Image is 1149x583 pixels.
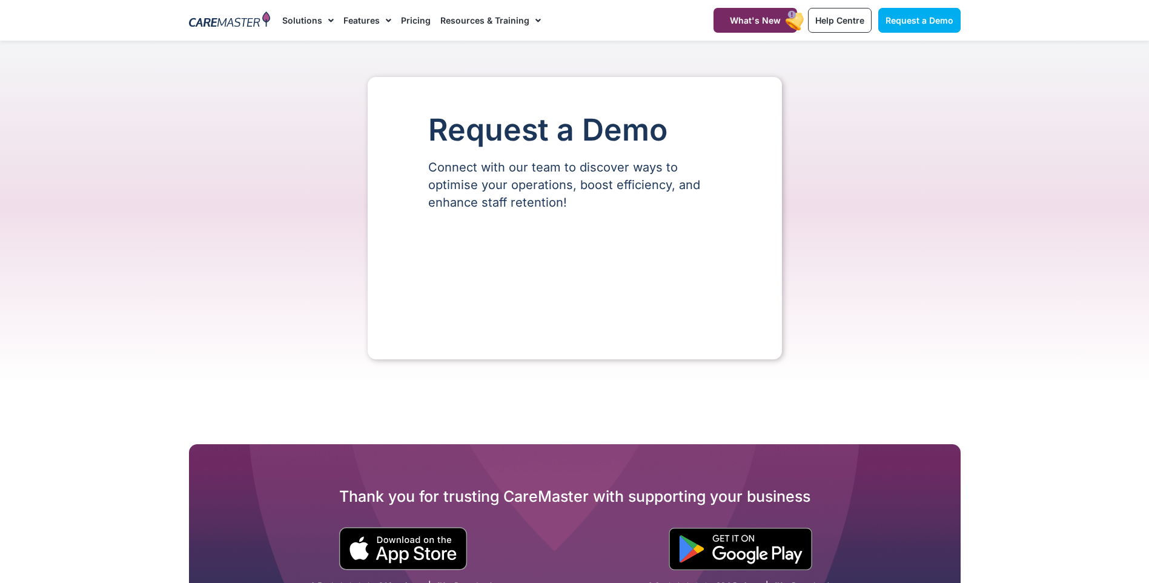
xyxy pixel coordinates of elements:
a: What's New [714,8,797,33]
img: CareMaster Logo [189,12,271,30]
h2: Thank you for trusting CareMaster with supporting your business [189,487,961,506]
a: Help Centre [808,8,872,33]
iframe: Form 0 [428,232,721,323]
img: "Get is on" Black Google play button. [669,528,812,570]
span: Help Centre [815,15,864,25]
a: Request a Demo [878,8,961,33]
span: Request a Demo [886,15,953,25]
h1: Request a Demo [428,113,721,147]
p: Connect with our team to discover ways to optimise your operations, boost efficiency, and enhance... [428,159,721,212]
img: small black download on the apple app store button. [339,527,468,570]
span: What's New [730,15,781,25]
